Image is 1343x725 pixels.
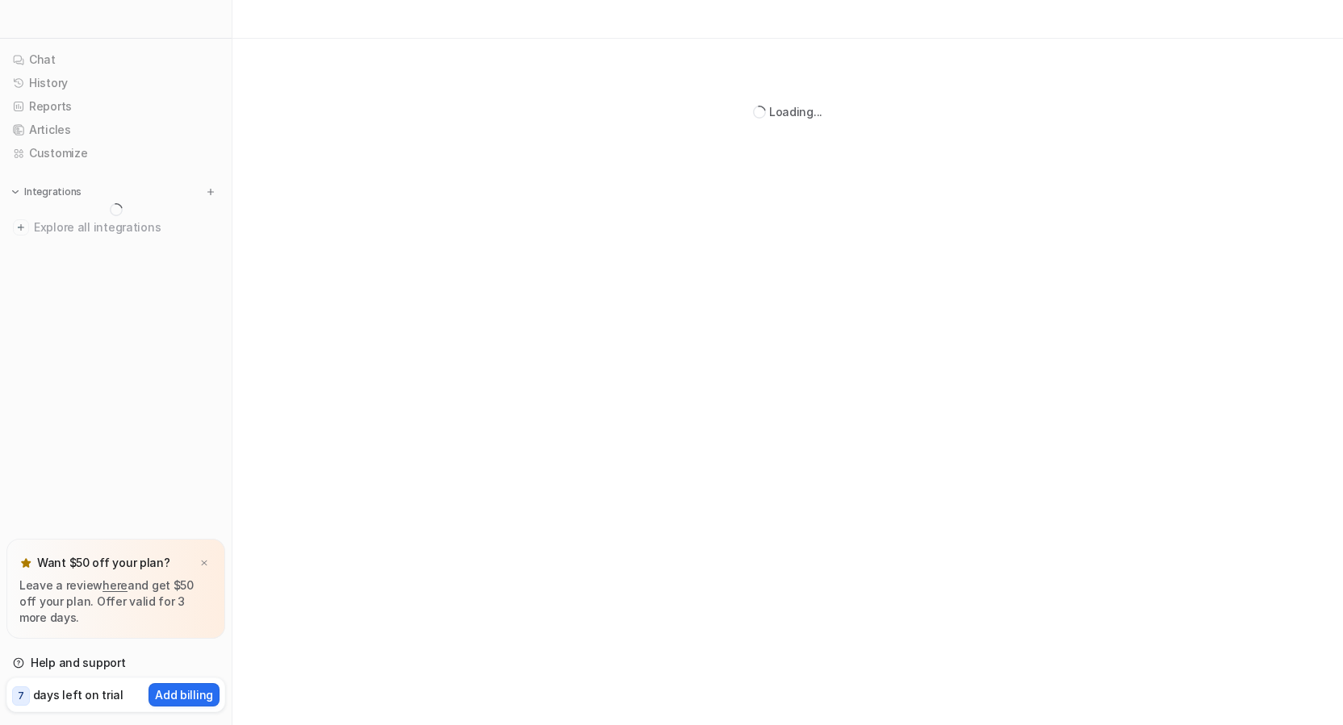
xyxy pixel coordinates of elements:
[33,686,123,703] p: days left on trial
[6,72,225,94] a: History
[199,558,209,569] img: x
[19,577,212,626] p: Leave a review and get $50 off your plan. Offer valid for 3 more days.
[13,219,29,235] img: explore all integrations
[37,555,170,571] p: Want $50 off your plan?
[103,578,128,592] a: here
[6,184,86,200] button: Integrations
[769,103,822,120] div: Loading...
[6,95,225,118] a: Reports
[6,652,225,674] a: Help and support
[205,186,216,198] img: menu_add.svg
[6,48,225,71] a: Chat
[6,216,225,239] a: Explore all integrations
[149,683,220,706] button: Add billing
[6,119,225,141] a: Articles
[6,142,225,165] a: Customize
[155,686,213,703] p: Add billing
[18,689,24,703] p: 7
[24,185,82,198] p: Integrations
[19,556,32,569] img: star
[34,215,219,240] span: Explore all integrations
[10,186,21,198] img: expand menu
